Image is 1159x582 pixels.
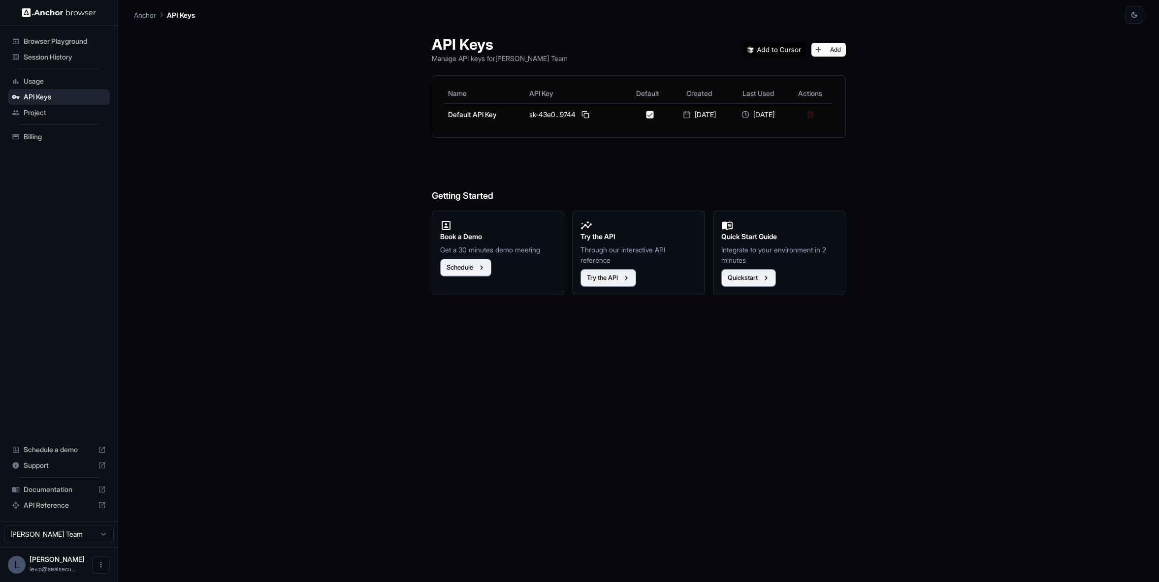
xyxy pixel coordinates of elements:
[440,259,491,276] button: Schedule
[134,9,195,20] nav: breadcrumb
[24,445,94,455] span: Schedule a demo
[721,231,837,242] h2: Quick Start Guide
[670,84,729,103] th: Created
[92,556,110,574] button: Open menu
[444,103,525,125] td: Default API Key
[579,109,591,121] button: Copy API key
[674,110,725,120] div: [DATE]
[444,84,525,103] th: Name
[811,43,846,57] button: Add
[30,555,85,563] span: Lev Pachmanov
[24,500,94,510] span: API Reference
[8,129,110,145] div: Billing
[432,150,846,203] h6: Getting Started
[440,245,556,255] p: Get a 30 minutes demo meeting
[24,92,106,102] span: API Keys
[525,84,626,103] th: API Key
[8,556,26,574] div: L
[8,73,110,89] div: Usage
[167,10,195,20] p: API Keys
[529,109,622,121] div: sk-43e0...9744
[743,43,805,57] img: Add anchorbrowser MCP server to Cursor
[24,485,94,494] span: Documentation
[733,110,783,120] div: [DATE]
[30,565,76,573] span: lev.p@sealsecurity.io
[24,36,106,46] span: Browser Playground
[721,245,837,265] p: Integrate to your environment in 2 minutes
[24,52,106,62] span: Session History
[134,10,156,20] p: Anchor
[24,132,106,142] span: Billing
[625,84,670,103] th: Default
[580,245,697,265] p: Through our interactive API reference
[8,105,110,121] div: Project
[8,33,110,49] div: Browser Playground
[787,84,833,103] th: Actions
[24,76,106,86] span: Usage
[22,8,96,17] img: Anchor Logo
[580,231,697,242] h2: Try the API
[440,231,556,242] h2: Book a Demo
[721,269,776,287] button: Quickstart
[8,458,110,473] div: Support
[8,49,110,65] div: Session History
[580,269,636,287] button: Try the API
[729,84,787,103] th: Last Used
[8,442,110,458] div: Schedule a demo
[24,460,94,470] span: Support
[8,482,110,497] div: Documentation
[432,53,568,63] p: Manage API keys for [PERSON_NAME] Team
[24,108,106,118] span: Project
[8,497,110,513] div: API Reference
[8,89,110,105] div: API Keys
[432,35,568,53] h1: API Keys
